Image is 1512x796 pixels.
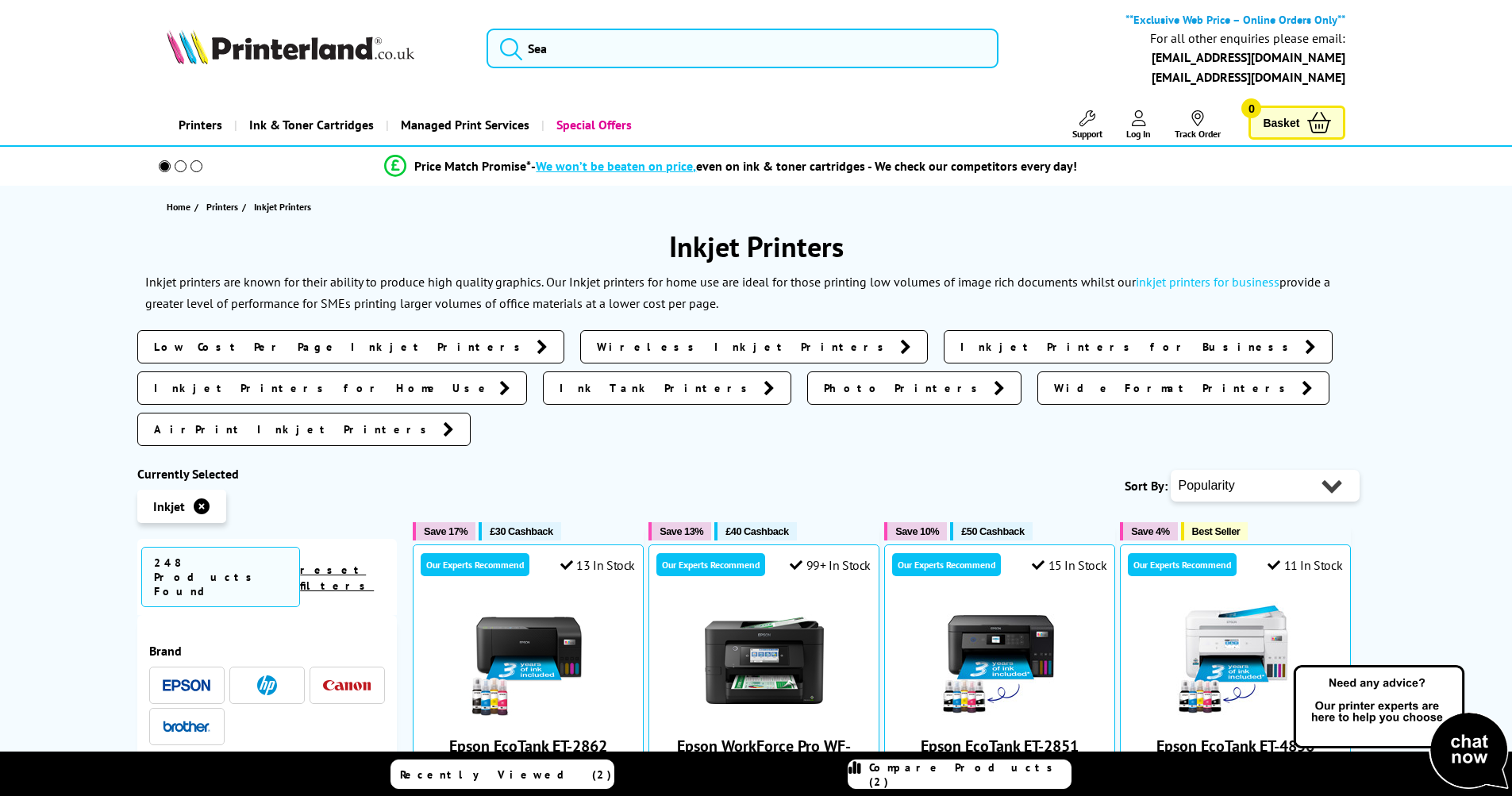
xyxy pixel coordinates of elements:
span: AirPrint Inkjet Printers [154,421,435,437]
div: 11 In Stock [1268,557,1342,573]
span: Ink & Toner Cartridges [249,105,374,145]
a: Printers [206,198,242,215]
a: Epson WorkForce Pro WF-4820DWF [705,707,824,723]
div: For all other enquiries please email: [1150,31,1345,46]
div: Our Experts Recommend [656,553,765,576]
h1: Inkjet Printers [137,228,1375,265]
a: Recently Viewed (2) [391,759,614,789]
a: Compare Products (2) [848,759,1071,789]
div: 15 In Stock [1032,557,1106,573]
span: Recently Viewed (2) [400,767,612,782]
span: Compare Products (2) [869,760,1071,789]
a: Epson [163,675,210,695]
span: Save 10% [895,525,939,537]
a: Inkjet Printers for Business [944,330,1333,363]
span: Inkjet Printers for Home Use [154,380,491,396]
span: 0 [1241,98,1261,118]
a: [EMAIL_ADDRESS][DOMAIN_NAME] [1152,69,1345,85]
span: £50 Cashback [961,525,1024,537]
button: £40 Cashback [714,522,796,540]
button: Save 13% [648,522,711,540]
span: Sort By: [1125,478,1168,494]
span: Wide Format Printers [1054,380,1294,396]
div: Our Experts Recommend [892,553,1001,576]
button: Save 4% [1120,522,1177,540]
span: Support [1072,128,1102,140]
span: Save 13% [660,525,703,537]
img: Epson [163,679,210,691]
img: Canon [323,680,371,690]
img: HP [257,675,277,695]
a: Ink & Toner Cartridges [234,105,386,145]
button: Save 17% [413,522,475,540]
button: Best Seller [1181,522,1248,540]
span: Inkjet Printers for Business [960,339,1297,355]
img: Open Live Chat window [1290,663,1512,793]
span: Price Match Promise* [414,158,531,174]
a: Wireless Inkjet Printers [580,330,928,363]
a: [EMAIL_ADDRESS][DOMAIN_NAME] [1152,49,1345,65]
span: Brand [149,643,386,659]
img: Printerland Logo [167,29,414,64]
a: Printerland Logo [167,29,467,67]
p: Inkjet printers are known for their ability to produce high quality graphics. Our Inkjet printers... [145,274,1330,311]
input: Sea [487,29,998,68]
span: Inkjet Printers [254,201,311,213]
img: Epson EcoTank ET-4856 [1176,601,1295,720]
a: Home [167,198,194,215]
a: reset filters [300,563,374,593]
button: £30 Cashback [479,522,560,540]
img: Epson EcoTank ET-2851 [941,601,1060,720]
a: Basket 0 [1248,106,1345,140]
span: Wireless Inkjet Printers [597,339,892,355]
img: Epson EcoTank ET-2862 [469,601,588,720]
div: 13 In Stock [560,557,635,573]
button: Save 10% [884,522,947,540]
button: £50 Cashback [950,522,1032,540]
div: Currently Selected [137,466,398,482]
a: Printers [167,105,234,145]
a: Special Offers [541,105,644,145]
span: Inkjet [153,498,185,514]
a: Epson EcoTank ET-4856 [1156,736,1314,756]
div: - even on ink & toner cartridges - We check our competitors every day! [531,158,1077,174]
li: modal_Promise [129,152,1333,180]
span: Best Seller [1192,525,1241,537]
span: Photo Printers [824,380,986,396]
div: Our Experts Recommend [1128,553,1237,576]
img: Epson WorkForce Pro WF-4820DWF [705,601,824,720]
a: Epson EcoTank ET-4856 [1176,707,1295,723]
a: Canon [323,675,371,695]
a: Ink Tank Printers [543,371,791,405]
a: Managed Print Services [386,105,541,145]
a: Epson EcoTank ET-2862 [449,736,607,756]
span: We won’t be beaten on price, [536,158,696,174]
span: Printers [206,198,238,215]
span: Save 17% [424,525,467,537]
a: AirPrint Inkjet Printers [137,413,471,446]
a: HP [243,675,290,695]
a: Inkjet Printers for Home Use [137,371,527,405]
span: Save 4% [1131,525,1169,537]
span: £40 Cashback [725,525,788,537]
a: Epson EcoTank ET-2851 [941,707,1060,723]
span: Low Cost Per Page Inkjet Printers [154,339,529,355]
a: Low Cost Per Page Inkjet Printers [137,330,564,363]
span: 248 Products Found [141,547,301,607]
img: Brother [163,721,210,732]
a: Epson WorkForce Pro WF-4820DWF [677,736,851,777]
a: Log In [1126,110,1151,140]
a: inkjet printers for business [1136,274,1279,290]
a: Epson EcoTank ET-2862 [469,707,588,723]
span: Basket [1263,112,1299,133]
a: Support [1072,110,1102,140]
a: Brother [163,717,210,736]
a: Photo Printers [807,371,1021,405]
b: **Exclusive Web Price – Online Orders Only** [1125,12,1345,27]
span: £30 Cashback [490,525,552,537]
span: Log In [1126,128,1151,140]
a: Wide Format Printers [1037,371,1329,405]
div: 99+ In Stock [790,557,871,573]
